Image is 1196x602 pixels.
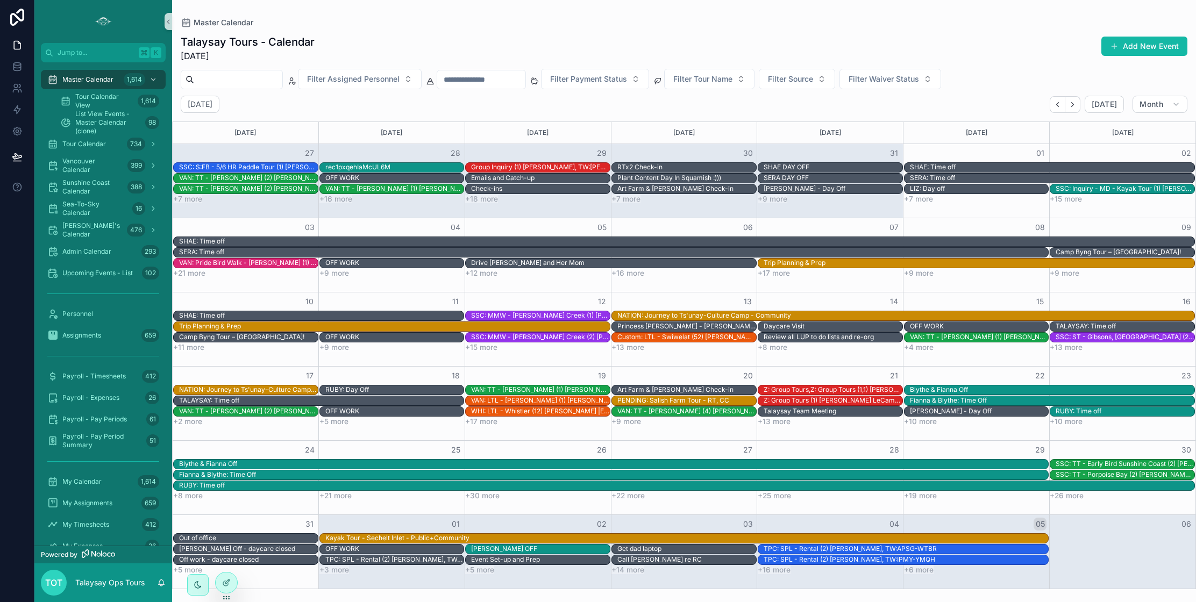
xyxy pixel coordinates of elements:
div: Art Farm & [PERSON_NAME] Check-in [617,385,734,394]
span: Sea-To-Sky Calendar [62,200,128,217]
button: +18 more [465,195,498,203]
button: 15 [1034,295,1046,308]
button: 07 [888,221,901,234]
button: +9 more [758,195,787,203]
button: +10 more [1050,417,1083,426]
div: VAN: LTL - [PERSON_NAME] (1) [PERSON_NAME], TW:SZHB-HCYX [471,396,610,405]
span: Vancouver Calendar [62,157,123,174]
button: +3 more [319,565,349,574]
button: Select Button [839,69,941,89]
a: Add New Event [1101,37,1187,56]
button: 10 [303,295,316,308]
div: Daycare Visit [764,322,805,331]
span: Sunshine Coast Calendar [62,178,123,196]
button: +13 more [1050,343,1083,352]
button: +2 more [173,417,202,426]
span: Month [1140,99,1163,109]
h1: Talaysay Tours - Calendar [181,34,315,49]
div: 476 [127,224,145,236]
div: SERA: Time off [179,247,224,257]
button: 04 [449,221,462,234]
div: Check-ins [471,184,502,193]
span: Filter Waiver Status [849,74,919,84]
div: VAN: TT - [PERSON_NAME] (1) [PERSON_NAME], TW:YMEU-CSVR [910,333,1049,341]
a: Payroll - Pay Periods61 [41,410,166,429]
div: TALAYSAY: Time off [179,396,239,405]
button: 27 [303,147,316,160]
div: 98 [145,116,159,129]
div: WHI: LTL - Whistler (12) [PERSON_NAME] |Embark Travel, TW:HPAX-[PERSON_NAME] [471,407,610,415]
span: Assignments [62,331,101,340]
button: +13 more [758,417,791,426]
button: +25 more [758,491,791,500]
div: SERA: Time off [910,173,955,183]
div: 734 [127,138,145,150]
div: SSC: Inquiry - MD - Kayak Tour (1) [PERSON_NAME], TW:BWGC-QGVK [1056,184,1194,193]
a: Powered by [34,546,172,563]
div: Review all LUP to do lists and re-org [764,333,874,341]
a: Assignments659 [41,326,166,345]
a: Personnel [41,304,166,324]
div: SERA: Time off [910,174,955,182]
div: 659 [141,497,159,510]
span: My Calendar [62,477,102,486]
button: +16 more [611,269,644,277]
a: Vancouver Calendar399 [41,156,166,175]
div: Trip Planning & Prep [179,322,241,331]
div: Plant Content Day In Squamish :))) [617,173,721,183]
div: SSC: S:FB - 5/6 HR Paddle Tour (1) [PERSON_NAME], TW:[PERSON_NAME] [179,163,318,171]
div: SHAE DAY OFF [764,162,809,172]
div: SHAE DAY OFF [764,163,809,171]
div: 1,614 [138,475,159,488]
div: OFF WORK [325,174,359,182]
span: Filter Assigned Personnel [307,74,400,84]
div: Fianna & Blythe: Time Off [910,396,987,405]
button: +7 more [611,195,640,203]
div: SSC: TT - Early Bird Sunshine Coast (2) Nicole Yakashiro, TW:EHQK-TTWI [1056,459,1194,469]
button: 13 [742,295,754,308]
div: Blythe & Fianna Off [910,385,968,394]
a: Payroll - Expenses26 [41,388,166,407]
div: PENDING: Salish Farm Tour - RT, CC [617,396,729,405]
span: List View Events - Master Calendar (clone) [75,110,141,135]
button: +17 more [465,417,497,426]
div: WHI: LTL - Whistler (12) Michelle Barker |Embark Travel, TW:HPAX-SHRY [471,406,610,416]
div: SHAE: Time off [179,311,225,320]
div: Princess Louisa - Mel Turner [617,321,756,331]
div: SSC: MMW - [PERSON_NAME] Creek (1) [PERSON_NAME], TW:RKFE-YVMQ [471,311,610,320]
button: +10 more [904,417,937,426]
button: +9 more [1050,269,1079,277]
div: RUBY: Day Off [325,385,369,394]
h2: [DATE] [188,99,212,110]
div: Emails and Catch-up [471,174,535,182]
button: +21 more [319,491,352,500]
div: OFF WORK [910,322,944,331]
span: Tour Calendar View [75,92,133,110]
div: Princess [PERSON_NAME] - [PERSON_NAME] [617,322,756,331]
div: VAN: TT - Stanley Park (2) Kirsten Douglas, TW:UKEJ-CZHY [179,406,318,416]
button: 02 [1180,147,1193,160]
a: Admin Calendar293 [41,242,166,261]
span: Master Calendar [194,17,253,28]
span: Filter Payment Status [550,74,627,84]
span: [PERSON_NAME]'s Calendar [62,221,123,239]
a: My Calendar1,614 [41,472,166,491]
div: VAN: TT - [PERSON_NAME] (1) [PERSON_NAME], TW:ZKAE-NTPI [471,385,610,394]
button: 17 [303,369,316,382]
div: RUBY: Day Off [325,385,369,395]
div: SHAE: Time off [179,236,225,246]
div: NATION: Journey to Ts'unay-Culture Camp - Community [179,385,318,394]
div: Camp Byng Tour – [GEOGRAPHIC_DATA]! [1056,248,1181,256]
div: 51 [146,434,159,447]
button: 30 [742,147,754,160]
a: Payroll - Pay Period Summary51 [41,431,166,450]
span: Personnel [62,310,93,318]
div: SSC: ST - Gibsons, [GEOGRAPHIC_DATA] (2) [PERSON_NAME], TW:MDRP-XVVY [1056,333,1194,341]
div: 293 [141,245,159,258]
button: +22 more [611,491,645,500]
div: LIZ: Day off [910,184,945,193]
div: SSC: S:FB - 5/6 HR Paddle Tour (1) Kirsten Wallace, TW:SIHE-MZXG [179,162,318,172]
button: 09 [1180,221,1193,234]
a: My Assignments659 [41,493,166,513]
button: Month [1133,96,1187,113]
